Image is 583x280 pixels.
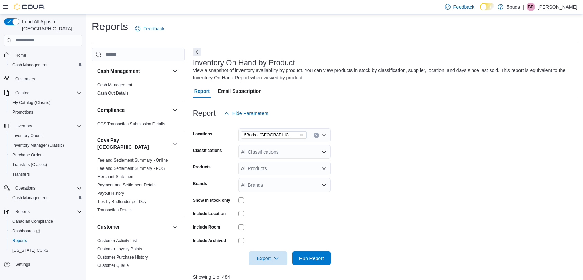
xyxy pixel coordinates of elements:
[221,106,271,120] button: Hide Parameters
[7,216,85,226] button: Canadian Compliance
[97,247,142,251] a: Customer Loyalty Points
[12,51,29,59] a: Home
[10,217,56,225] a: Canadian Compliance
[193,67,576,81] div: View a snapshot of inventory availability by product. You can view products in stock by classific...
[10,170,32,178] a: Transfers
[193,197,230,203] label: Show in stock only
[7,245,85,255] button: [US_STATE] CCRS
[171,67,179,75] button: Cash Management
[171,223,179,231] button: Customer
[10,108,36,116] a: Promotions
[19,18,82,32] span: Load All Apps in [GEOGRAPHIC_DATA]
[97,191,124,196] span: Payout History
[314,133,319,138] button: Clear input
[97,158,168,163] a: Fee and Settlement Summary - Online
[193,181,207,186] label: Brands
[10,108,82,116] span: Promotions
[97,83,132,87] a: Cash Management
[12,184,82,192] span: Operations
[12,260,33,269] a: Settings
[1,50,85,60] button: Home
[7,60,85,70] button: Cash Management
[1,183,85,193] button: Operations
[194,84,210,98] span: Report
[97,107,169,114] button: Compliance
[1,259,85,269] button: Settings
[12,75,82,83] span: Customers
[15,262,30,267] span: Settings
[97,122,165,126] a: OCS Transaction Submission Details
[321,133,327,138] button: Open list of options
[7,160,85,170] button: Transfers (Classic)
[97,238,137,243] a: Customer Activity List
[12,152,44,158] span: Purchase Orders
[92,81,185,100] div: Cash Management
[12,162,47,167] span: Transfers (Classic)
[10,246,51,254] a: [US_STATE] CCRS
[97,255,148,260] a: Customer Purchase History
[453,3,474,10] span: Feedback
[523,3,524,11] p: |
[15,52,26,58] span: Home
[10,151,47,159] a: Purchase Orders
[193,211,226,216] label: Include Location
[97,68,169,75] button: Cash Management
[12,184,38,192] button: Operations
[171,139,179,148] button: Cova Pay [GEOGRAPHIC_DATA]
[12,260,82,269] span: Settings
[193,164,211,170] label: Products
[193,109,216,117] h3: Report
[10,98,53,107] a: My Catalog (Classic)
[241,131,307,139] span: 5Buds - Weyburn
[171,106,179,114] button: Compliance
[7,131,85,141] button: Inventory Count
[10,194,82,202] span: Cash Management
[97,263,129,268] span: Customer Queue
[218,84,262,98] span: Email Subscription
[7,98,85,107] button: My Catalog (Classic)
[97,183,156,187] a: Payment and Settlement Details
[12,238,27,243] span: Reports
[7,107,85,117] button: Promotions
[97,90,129,96] span: Cash Out Details
[7,170,85,179] button: Transfers
[12,89,32,97] button: Catalog
[232,110,268,117] span: Hide Parameters
[321,166,327,171] button: Open list of options
[15,209,30,214] span: Reports
[14,3,45,10] img: Cova
[527,3,535,11] div: Briannen Rubin
[10,170,82,178] span: Transfers
[10,98,82,107] span: My Catalog (Classic)
[538,3,577,11] p: [PERSON_NAME]
[97,199,146,204] span: Tips by Budtender per Day
[97,271,127,276] a: New Customers
[97,157,168,163] span: Fee and Settlement Summary - Online
[10,246,82,254] span: Washington CCRS
[193,238,226,243] label: Include Archived
[10,161,82,169] span: Transfers (Classic)
[292,251,331,265] button: Run Report
[7,236,85,245] button: Reports
[97,263,129,268] a: Customer Queue
[10,236,30,245] a: Reports
[12,207,32,216] button: Reports
[10,61,82,69] span: Cash Management
[299,133,304,137] button: Remove 5Buds - Weyburn from selection in this group
[1,74,85,84] button: Customers
[97,137,169,151] button: Cova Pay [GEOGRAPHIC_DATA]
[12,195,47,201] span: Cash Management
[15,76,35,82] span: Customers
[1,207,85,216] button: Reports
[12,143,64,148] span: Inventory Manager (Classic)
[12,89,82,97] span: Catalog
[193,131,213,137] label: Locations
[132,22,167,36] a: Feedback
[12,62,47,68] span: Cash Management
[7,193,85,203] button: Cash Management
